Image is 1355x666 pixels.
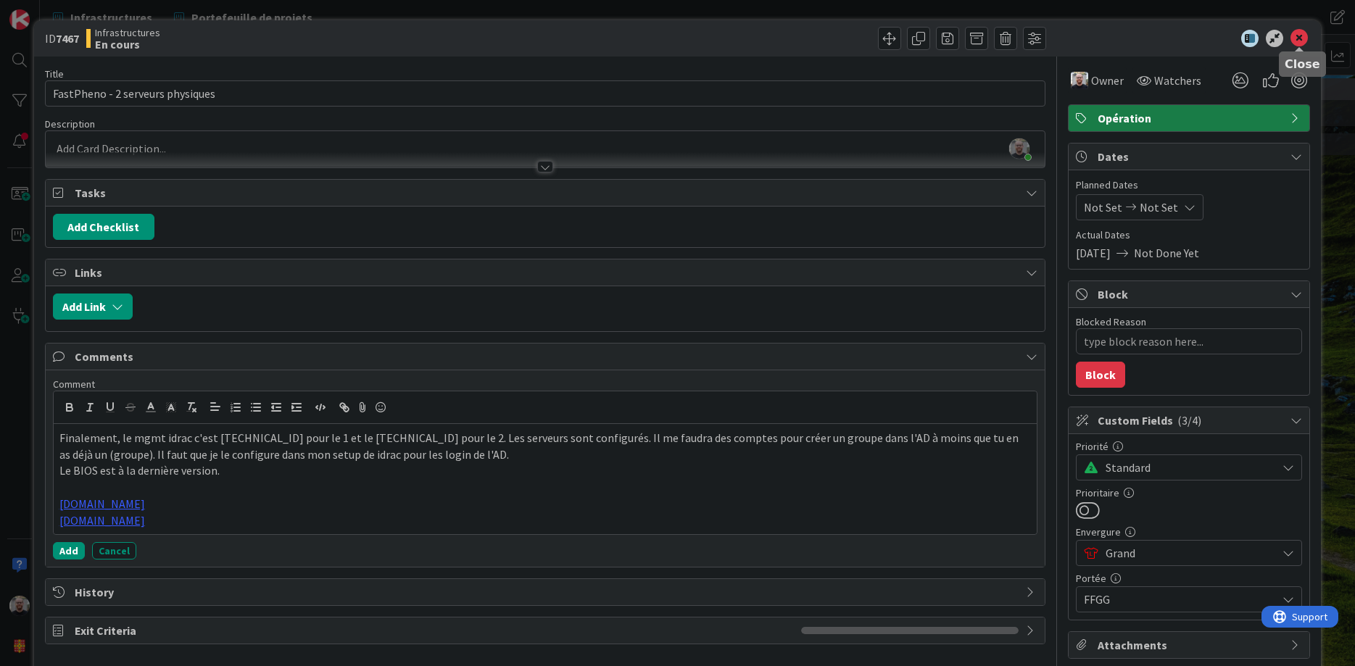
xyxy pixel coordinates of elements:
[59,462,1032,479] p: Le BIOS est à la dernière version.
[45,67,64,80] label: Title
[56,31,79,46] b: 7467
[1076,362,1125,388] button: Block
[1076,228,1302,243] span: Actual Dates
[53,378,95,391] span: Comment
[30,2,66,20] span: Support
[1084,199,1122,216] span: Not Set
[75,264,1019,281] span: Links
[1084,591,1277,608] span: FFGG
[1098,412,1283,429] span: Custom Fields
[1285,57,1320,71] h5: Close
[45,80,1046,107] input: type card name here...
[53,294,133,320] button: Add Link
[59,513,145,528] a: [DOMAIN_NAME]
[45,30,79,47] span: ID
[59,430,1032,462] p: Finalement, le mgmt idrac c'est [TECHNICAL_ID] pour le 1 et le [TECHNICAL_ID] pour le 2. Les serv...
[95,38,160,50] b: En cours
[1076,573,1302,583] div: Portée
[1076,178,1302,193] span: Planned Dates
[75,583,1019,601] span: History
[1098,636,1283,654] span: Attachments
[59,496,145,511] a: [DOMAIN_NAME]
[1091,72,1124,89] span: Owner
[1106,457,1269,478] span: Standard
[1140,199,1178,216] span: Not Set
[1098,286,1283,303] span: Block
[75,184,1019,201] span: Tasks
[45,117,95,130] span: Description
[1076,315,1146,328] label: Blocked Reason
[75,348,1019,365] span: Comments
[53,542,85,559] button: Add
[1076,244,1111,262] span: [DATE]
[92,542,136,559] button: Cancel
[1154,72,1201,89] span: Watchers
[1098,109,1283,127] span: Opération
[75,622,795,639] span: Exit Criteria
[1134,244,1199,262] span: Not Done Yet
[1177,413,1201,428] span: ( 3/4 )
[1076,488,1302,498] div: Prioritaire
[1076,527,1302,537] div: Envergure
[1098,148,1283,165] span: Dates
[95,27,160,38] span: Infrastructures
[1009,138,1029,159] img: FlXCTX7kkGe5AuwmhCBIemfPpxx6xIrT.jpg
[1071,72,1088,89] img: RF
[1106,543,1269,563] span: Grand
[53,214,154,240] button: Add Checklist
[1076,441,1302,451] div: Priorité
